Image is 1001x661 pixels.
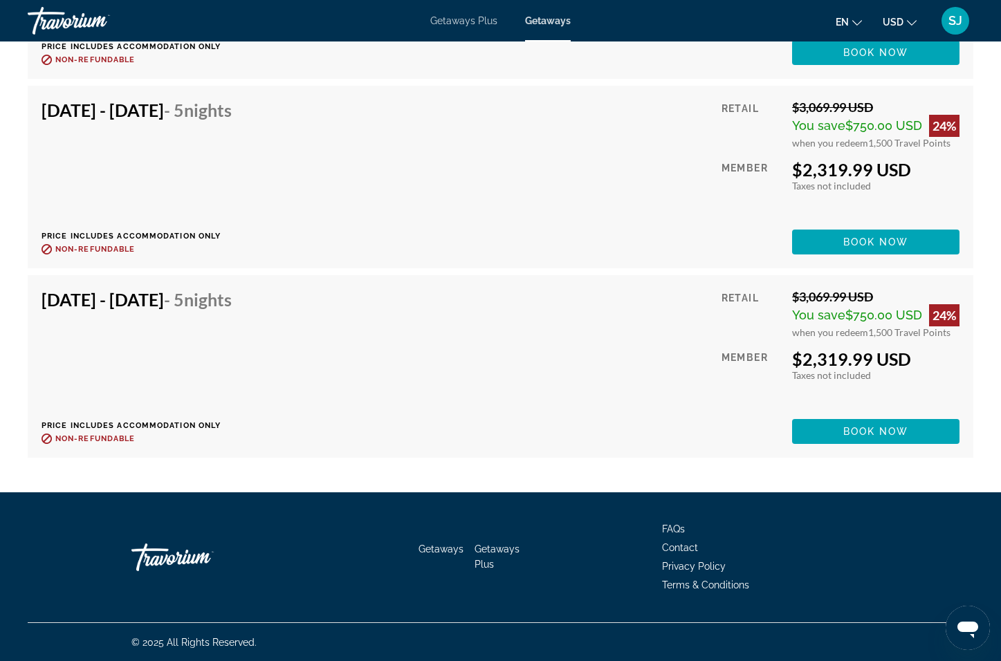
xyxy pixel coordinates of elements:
span: Nights [184,100,232,120]
span: Taxes not included [792,369,871,381]
span: when you redeem [792,326,868,338]
span: USD [883,17,903,28]
p: Price includes accommodation only [42,421,242,430]
div: Member [722,159,782,219]
a: Privacy Policy [662,561,726,572]
a: Getaways [525,15,571,26]
span: Book now [843,47,909,58]
span: when you redeem [792,137,868,149]
span: Book now [843,426,909,437]
div: 24% [929,115,959,137]
span: Non-refundable [55,245,135,254]
span: - 5 [164,289,232,310]
p: Price includes accommodation only [42,232,242,241]
span: Non-refundable [55,434,135,443]
span: Book now [843,236,909,248]
div: $3,069.99 USD [792,100,959,115]
span: Taxes not included [792,180,871,192]
span: 1,500 Travel Points [868,137,951,149]
button: Book now [792,419,959,444]
span: $750.00 USD [845,118,922,133]
a: Contact [662,542,698,553]
span: You save [792,308,845,322]
span: 1,500 Travel Points [868,326,951,338]
span: Non-refundable [55,55,135,64]
a: Travorium [28,3,166,39]
div: $3,069.99 USD [792,289,959,304]
button: User Menu [937,6,973,35]
span: en [836,17,849,28]
a: Getaways Plus [430,15,497,26]
a: Go Home [131,537,270,578]
iframe: Button to launch messaging window [946,606,990,650]
a: Getaways [419,543,463,555]
div: $2,319.99 USD [792,159,959,180]
div: Member [722,348,782,409]
div: 24% [929,304,959,326]
span: SJ [948,14,962,28]
button: Book now [792,230,959,254]
h4: [DATE] - [DATE] [42,289,232,310]
span: - 5 [164,100,232,120]
div: $2,319.99 USD [792,348,959,369]
span: $750.00 USD [845,308,922,322]
button: Change language [836,12,862,32]
a: Getaways Plus [475,543,520,570]
a: Terms & Conditions [662,579,749,590]
span: Nights [184,289,232,310]
button: Change currency [883,12,917,32]
span: You save [792,118,845,133]
p: Price includes accommodation only [42,42,242,51]
div: Retail [722,100,782,149]
h4: [DATE] - [DATE] [42,100,232,120]
a: FAQs [662,523,685,534]
div: Retail [722,289,782,338]
button: Book now [792,40,959,65]
span: © 2025 All Rights Reserved. [131,637,257,648]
